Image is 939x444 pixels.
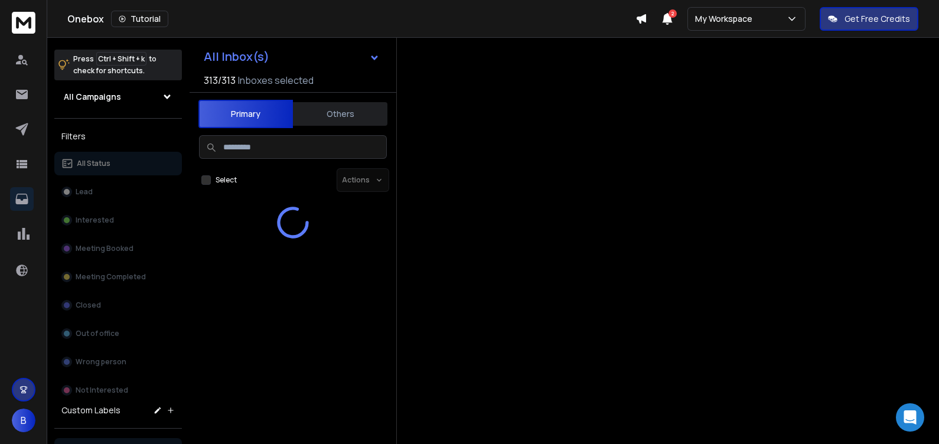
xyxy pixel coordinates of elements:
button: B [12,409,35,432]
button: All Inbox(s) [194,45,389,68]
span: 313 / 313 [204,73,236,87]
h1: All Inbox(s) [204,51,269,63]
h3: Filters [54,128,182,145]
p: My Workspace [695,13,757,25]
button: All Campaigns [54,85,182,109]
label: Select [216,175,237,185]
h1: All Campaigns [64,91,121,103]
span: Ctrl + Shift + k [96,52,146,66]
span: 2 [669,9,677,18]
p: Press to check for shortcuts. [73,53,156,77]
div: Onebox [67,11,635,27]
button: Tutorial [111,11,168,27]
h3: Custom Labels [61,404,120,416]
p: Get Free Credits [845,13,910,25]
button: Get Free Credits [820,7,918,31]
button: Primary [198,100,293,128]
div: Open Intercom Messenger [896,403,924,432]
h3: Inboxes selected [238,73,314,87]
button: Others [293,101,387,127]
